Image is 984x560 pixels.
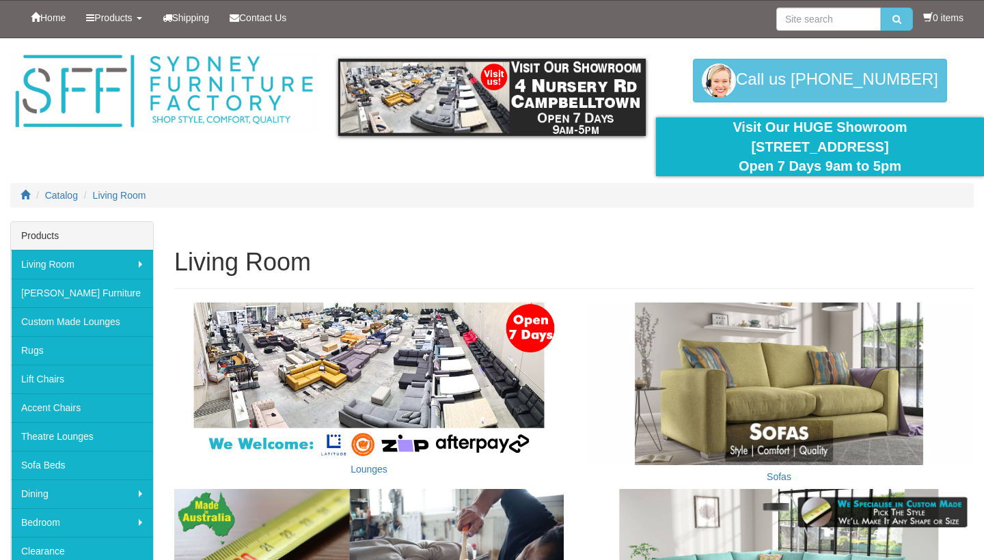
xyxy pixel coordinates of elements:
[152,1,220,35] a: Shipping
[767,471,791,482] a: Sofas
[923,11,963,25] li: 0 items
[338,59,646,136] img: showroom.gif
[45,190,78,201] a: Catalog
[239,12,286,23] span: Contact Us
[11,422,153,451] a: Theatre Lounges
[11,336,153,365] a: Rugs
[11,307,153,336] a: Custom Made Lounges
[11,365,153,393] a: Lift Chairs
[666,117,974,176] div: Visit Our HUGE Showroom [STREET_ADDRESS] Open 7 Days 9am to 5pm
[40,12,66,23] span: Home
[172,12,210,23] span: Shipping
[11,279,153,307] a: [PERSON_NAME] Furniture
[174,303,564,458] img: Lounges
[11,508,153,537] a: Bedroom
[11,451,153,479] a: Sofa Beds
[11,222,153,250] div: Products
[219,1,297,35] a: Contact Us
[93,190,146,201] a: Living Room
[94,12,132,23] span: Products
[174,249,974,276] h1: Living Room
[776,8,881,31] input: Site search
[10,52,318,131] img: Sydney Furniture Factory
[20,1,76,35] a: Home
[351,464,387,475] a: Lounges
[76,1,152,35] a: Products
[11,250,153,279] a: Living Room
[11,393,153,422] a: Accent Chairs
[584,303,974,465] img: Sofas
[11,479,153,508] a: Dining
